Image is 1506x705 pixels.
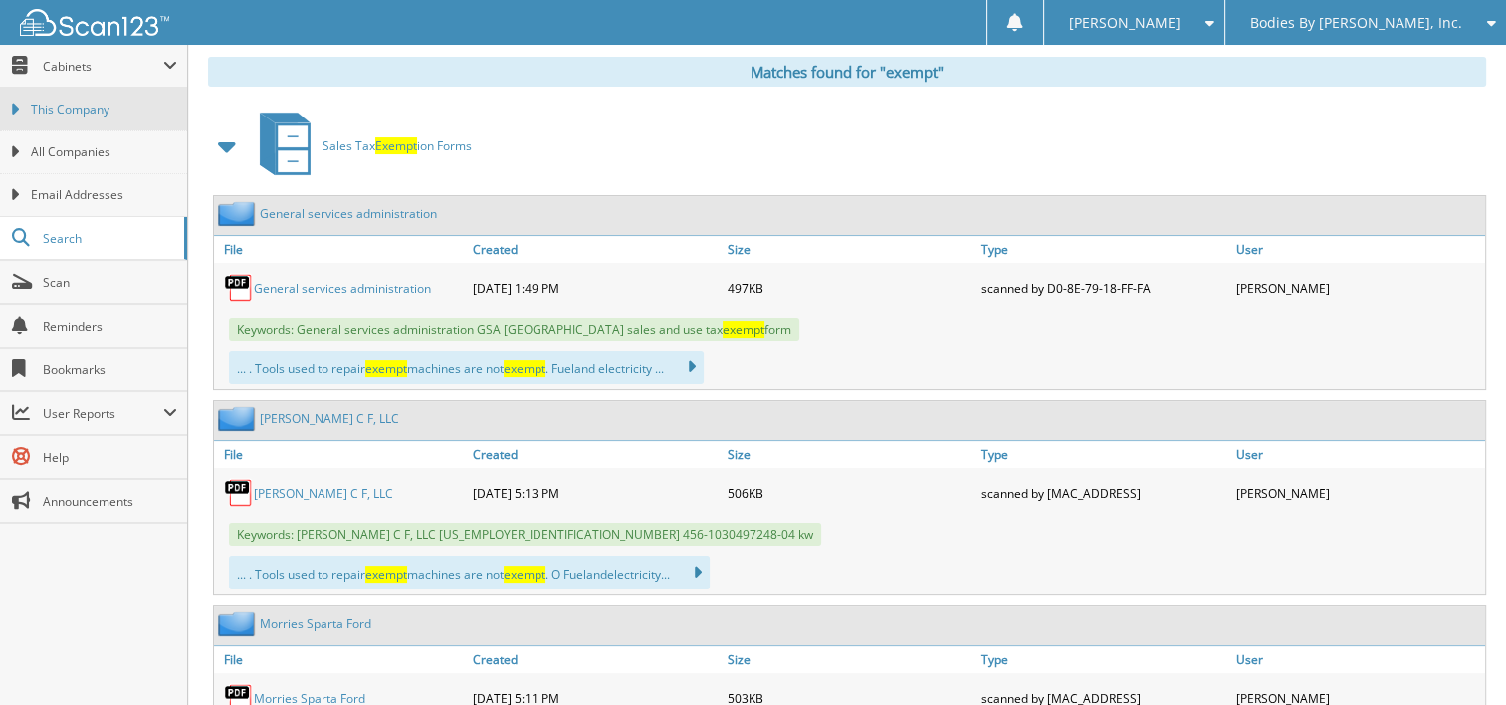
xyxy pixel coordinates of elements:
[208,57,1486,87] div: Matches found for "exempt"
[31,101,177,118] span: This Company
[1231,646,1485,673] a: User
[504,360,545,377] span: exempt
[1231,473,1485,513] div: [PERSON_NAME]
[1231,268,1485,308] div: [PERSON_NAME]
[214,236,468,263] a: File
[365,360,407,377] span: exempt
[43,274,177,291] span: Scan
[468,268,722,308] div: [DATE] 1:49 PM
[214,646,468,673] a: File
[723,236,976,263] a: Size
[218,201,260,226] img: folder2.png
[1250,17,1462,29] span: Bodies By [PERSON_NAME], Inc.
[1231,441,1485,468] a: User
[43,493,177,510] span: Announcements
[248,107,472,185] a: Sales TaxExemption Forms
[468,441,722,468] a: Created
[214,441,468,468] a: File
[43,318,177,335] span: Reminders
[1231,236,1485,263] a: User
[31,186,177,204] span: Email Addresses
[723,646,976,673] a: Size
[976,646,1230,673] a: Type
[31,143,177,161] span: All Companies
[20,9,169,36] img: scan123-logo-white.svg
[43,361,177,378] span: Bookmarks
[468,236,722,263] a: Created
[976,473,1230,513] div: scanned by [MAC_ADDRESS]
[504,566,545,583] span: exempt
[254,485,393,502] a: [PERSON_NAME] C F, LLC
[375,137,417,154] span: Exempt
[365,566,407,583] span: exempt
[224,273,254,303] img: PDF.png
[224,478,254,508] img: PDF.png
[260,615,371,632] a: Morries Sparta Ford
[254,280,431,297] a: General services administration
[723,321,764,338] span: exempt
[976,441,1230,468] a: Type
[1406,609,1506,705] iframe: Chat Widget
[323,137,472,154] span: Sales Tax ion Forms
[43,405,163,422] span: User Reports
[723,268,976,308] div: 497KB
[468,646,722,673] a: Created
[260,205,437,222] a: General services administration
[260,410,399,427] a: [PERSON_NAME] C F, LLC
[468,473,722,513] div: [DATE] 5:13 PM
[229,318,799,341] span: Keywords: General services administration GSA [GEOGRAPHIC_DATA] sales and use tax form
[43,230,174,247] span: Search
[723,441,976,468] a: Size
[229,556,710,589] div: ... . Tools used to repair machines are not . O Fuelandelectricity...
[976,268,1230,308] div: scanned by D0-8E-79-18-FF-FA
[1069,17,1181,29] span: [PERSON_NAME]
[43,449,177,466] span: Help
[43,58,163,75] span: Cabinets
[723,473,976,513] div: 506KB
[218,611,260,636] img: folder2.png
[229,523,821,546] span: Keywords: [PERSON_NAME] C F, LLC [US_EMPLOYER_IDENTIFICATION_NUMBER] 456-1030497248-04 kw
[976,236,1230,263] a: Type
[229,351,704,384] div: ... . Tools used to repair machines are not . Fueland electricity ...
[218,406,260,431] img: folder2.png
